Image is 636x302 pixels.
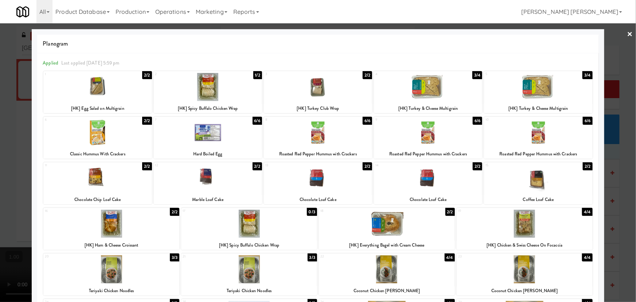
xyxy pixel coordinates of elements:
[264,150,372,159] div: Roasted Red Pepper Hummus with Crackers
[308,253,317,262] div: 3/3
[253,71,262,79] div: 1/2
[582,71,592,79] div: 3/4
[375,162,428,169] div: 14
[265,195,371,204] div: Chocolate Loaf Cake
[457,286,593,295] div: Coconut Chicken [PERSON_NAME]
[363,71,372,79] div: 2/2
[582,208,592,216] div: 4/4
[43,117,152,159] div: 62/2Classic Hummus With Crackers
[43,59,58,66] span: Applied
[485,71,538,77] div: 5
[155,150,261,159] div: Hard Boiled Egg
[445,208,455,216] div: 2/2
[472,71,482,79] div: 3/4
[44,286,178,295] div: Teriyaki Chicken Noodles
[264,195,372,204] div: Chocolate Loaf Cake
[16,5,29,18] img: Micromart
[485,104,591,113] div: [HK] Turkey & Cheese Multigrain
[154,104,262,113] div: [HK] Spicy Buffalo Chicken Wrap
[484,117,592,159] div: 106/6Roasted Red Pepper Hummus with Crackers
[182,286,316,295] div: Teriyaki Chicken Noodles
[45,253,111,260] div: 20
[44,104,151,113] div: [HK] Egg Salad on Multigrain
[264,117,372,159] div: 86/6Roasted Red Pepper Hummus with Crackers
[583,117,592,125] div: 6/6
[43,286,179,295] div: Teriyaki Chicken Noodles
[583,162,592,170] div: 2/2
[181,286,317,295] div: Teriyaki Chicken Noodles
[473,162,482,170] div: 2/2
[485,195,591,204] div: Coffee Loaf Cake
[155,195,261,204] div: Marble Loaf Cake
[264,162,372,204] div: 132/2Chocolate Loaf Cake
[320,286,454,295] div: Coconut Chicken [PERSON_NAME]
[473,117,482,125] div: 6/6
[155,71,208,77] div: 2
[155,162,208,169] div: 12
[458,208,524,214] div: 19
[265,162,318,169] div: 13
[319,208,455,250] div: 182/2[HK] Everything Bagel with Cream Cheese
[307,208,317,216] div: 0/3
[458,253,524,260] div: 23
[485,117,538,123] div: 10
[445,253,455,262] div: 4/4
[170,208,179,216] div: 2/2
[320,253,387,260] div: 22
[43,150,152,159] div: Classic Hummus With Crackers
[45,162,98,169] div: 11
[154,195,262,204] div: Marble Loaf Cake
[45,71,98,77] div: 1
[627,23,633,46] a: ×
[458,286,592,295] div: Coconut Chicken [PERSON_NAME]
[44,195,151,204] div: Chocolate Chip Loaf Cake
[154,71,262,113] div: 21/2[HK] Spicy Buffalo Chicken Wrap
[45,208,111,214] div: 16
[45,117,98,123] div: 6
[181,241,317,250] div: [HK] Spicy Buffalo Chicken Wrap
[181,208,317,250] div: 170/3[HK] Spicy Buffalo Chicken Wrap
[43,195,152,204] div: Chocolate Chip Loaf Cake
[457,241,593,250] div: [HK] Chicken & Swiss Cheese On Focaccia
[253,162,262,170] div: 2/2
[154,162,262,204] div: 122/2Marble Loaf Cake
[44,150,151,159] div: Classic Hummus With Crackers
[264,71,372,113] div: 32/2[HK] Turkey Club Wrap
[183,253,249,260] div: 21
[484,71,592,113] div: 53/4[HK] Turkey & Cheese Multigrain
[253,117,262,125] div: 6/6
[43,253,179,295] div: 203/3Teriyaki Chicken Noodles
[374,117,482,159] div: 96/6Roasted Red Pepper Hummus with Crackers
[265,117,318,123] div: 8
[457,208,593,250] div: 194/4[HK] Chicken & Swiss Cheese On Focaccia
[375,104,481,113] div: [HK] Turkey & Cheese Multigrain
[43,104,152,113] div: [HK] Egg Salad on Multigrain
[43,241,179,250] div: [HK] Ham & Cheese Croissant
[264,104,372,113] div: [HK] Turkey Club Wrap
[265,71,318,77] div: 3
[43,208,179,250] div: 162/2[HK] Ham & Cheese Croissant
[363,162,372,170] div: 2/2
[142,71,152,79] div: 2/2
[375,195,481,204] div: Chocolate Loaf Cake
[484,104,592,113] div: [HK] Turkey & Cheese Multigrain
[374,162,482,204] div: 142/2Chocolate Loaf Cake
[374,71,482,113] div: 43/4[HK] Turkey & Cheese Multigrain
[265,104,371,113] div: [HK] Turkey Club Wrap
[374,195,482,204] div: Chocolate Loaf Cake
[484,195,592,204] div: Coffee Loaf Cake
[44,241,178,250] div: [HK] Ham & Cheese Croissant
[265,150,371,159] div: Roasted Red Pepper Hummus with Crackers
[363,117,372,125] div: 6/6
[61,59,120,66] span: Last applied [DATE] 5:59 pm
[484,162,592,204] div: 152/2Coffee Loaf Cake
[182,241,316,250] div: [HK] Spicy Buffalo Chicken Wrap
[155,104,261,113] div: [HK] Spicy Buffalo Chicken Wrap
[320,241,454,250] div: [HK] Everything Bagel with Cream Cheese
[43,71,152,113] div: 12/2[HK] Egg Salad on Multigrain
[485,162,538,169] div: 15
[154,150,262,159] div: Hard Boiled Egg
[155,117,208,123] div: 7
[154,117,262,159] div: 76/6Hard Boiled Egg
[142,162,152,170] div: 2/2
